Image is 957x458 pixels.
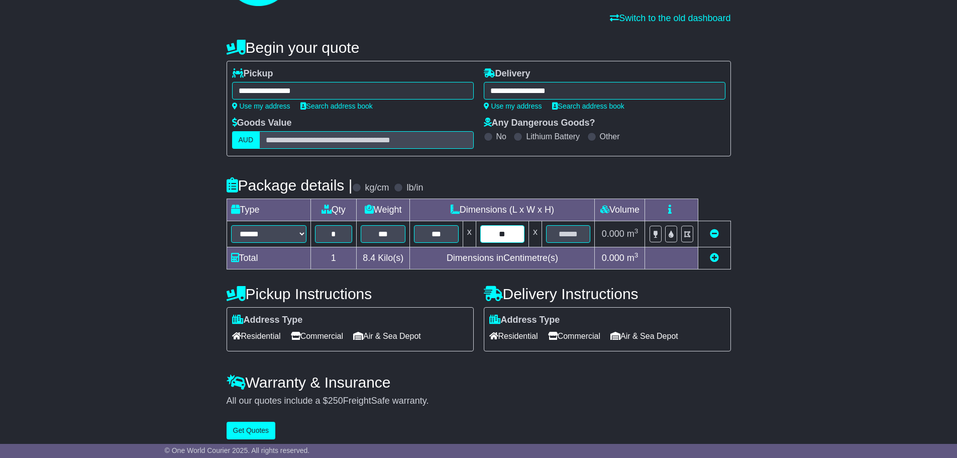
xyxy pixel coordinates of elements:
td: 1 [310,247,357,269]
a: Add new item [710,253,719,263]
h4: Warranty & Insurance [227,374,731,391]
span: Residential [232,328,281,344]
td: Total [227,247,310,269]
td: Qty [310,199,357,221]
td: Dimensions in Centimetre(s) [410,247,595,269]
td: Type [227,199,310,221]
span: 250 [328,396,343,406]
span: Air & Sea Depot [610,328,678,344]
a: Use my address [232,102,290,110]
td: Volume [595,199,645,221]
label: Address Type [489,315,560,326]
h4: Package details | [227,177,353,194]
span: m [627,229,639,239]
div: All our quotes include a $ FreightSafe warranty. [227,396,731,407]
td: x [463,221,476,247]
label: Pickup [232,68,273,79]
a: Switch to the old dashboard [610,13,730,23]
label: Delivery [484,68,530,79]
a: Use my address [484,102,542,110]
label: No [496,132,506,141]
span: Commercial [291,328,343,344]
sup: 3 [634,227,639,235]
td: Weight [357,199,410,221]
span: Commercial [548,328,600,344]
h4: Delivery Instructions [484,286,731,302]
td: x [529,221,542,247]
a: Search address book [300,102,373,110]
a: Search address book [552,102,624,110]
span: Residential [489,328,538,344]
label: Address Type [232,315,303,326]
td: Dimensions (L x W x H) [410,199,595,221]
label: Lithium Battery [526,132,580,141]
label: kg/cm [365,182,389,194]
label: Any Dangerous Goods? [484,118,595,129]
h4: Begin your quote [227,39,731,56]
span: Air & Sea Depot [353,328,421,344]
label: lb/in [406,182,423,194]
span: 0.000 [602,229,624,239]
label: Goods Value [232,118,292,129]
label: Other [600,132,620,141]
label: AUD [232,131,260,149]
span: 8.4 [363,253,375,263]
td: Kilo(s) [357,247,410,269]
span: 0.000 [602,253,624,263]
h4: Pickup Instructions [227,286,474,302]
sup: 3 [634,251,639,259]
span: m [627,253,639,263]
span: © One World Courier 2025. All rights reserved. [165,446,310,454]
a: Remove this item [710,229,719,239]
button: Get Quotes [227,422,276,439]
